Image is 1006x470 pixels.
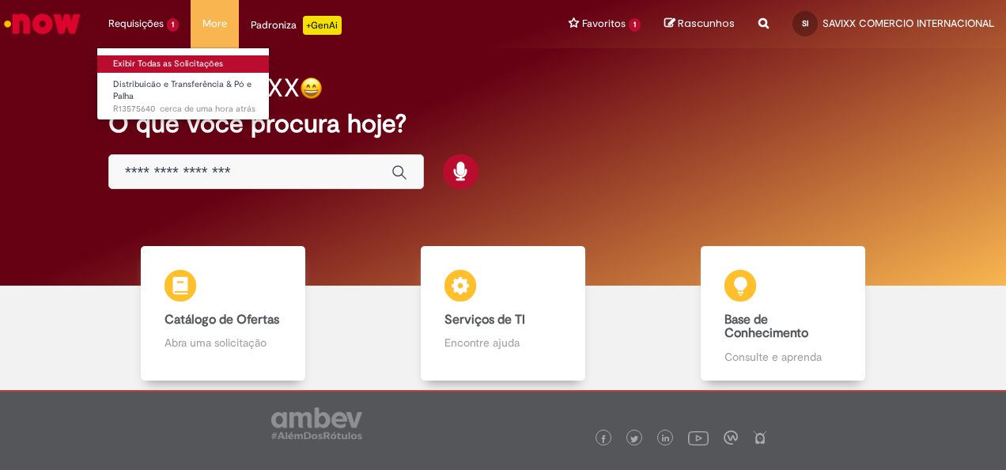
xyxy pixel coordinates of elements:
span: 1 [629,18,641,32]
img: logo_footer_facebook.png [599,435,607,443]
p: Consulte e aprenda [724,349,841,365]
a: Rascunhos [664,17,735,32]
p: +GenAi [303,16,342,35]
img: logo_footer_youtube.png [688,427,709,448]
b: Serviços de TI [444,312,525,328]
img: logo_footer_ambev_rotulo_gray.png [271,407,362,439]
h2: O que você procura hoje? [108,110,898,138]
span: Favoritos [582,16,626,32]
a: Exibir Todas as Solicitações [97,55,271,73]
a: Serviços de TI Encontre ajuda [363,246,643,381]
span: SAVIXX COMERCIO INTERNACIONAL [823,17,994,30]
ul: Requisições [96,47,270,120]
p: Abra uma solicitação [165,335,282,351]
img: logo_footer_twitter.png [630,435,638,443]
a: Catálogo de Ofertas Abra uma solicitação [83,246,363,381]
span: More [202,16,227,32]
a: Aberto R13575640 : Distribuicão e Transferência & Pó e Palha [97,76,271,110]
img: happy-face.png [300,77,323,100]
span: Rascunhos [678,16,735,31]
time: 29/09/2025 10:18:41 [160,103,255,115]
span: cerca de uma hora atrás [160,103,255,115]
span: Requisições [108,16,164,32]
a: Base de Conhecimento Consulte e aprenda [643,246,923,381]
span: R13575640 [113,103,255,116]
span: 1 [167,18,179,32]
div: Padroniza [251,16,342,35]
img: ServiceNow [2,8,83,40]
b: Base de Conhecimento [724,312,808,342]
img: logo_footer_naosei.png [753,430,767,445]
img: logo_footer_linkedin.png [662,434,670,444]
p: Encontre ajuda [444,335,562,351]
span: Distribuicão e Transferência & Pó e Palha [113,78,251,103]
span: SI [802,18,808,28]
b: Catálogo de Ofertas [165,312,279,328]
img: logo_footer_workplace.png [724,430,738,445]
